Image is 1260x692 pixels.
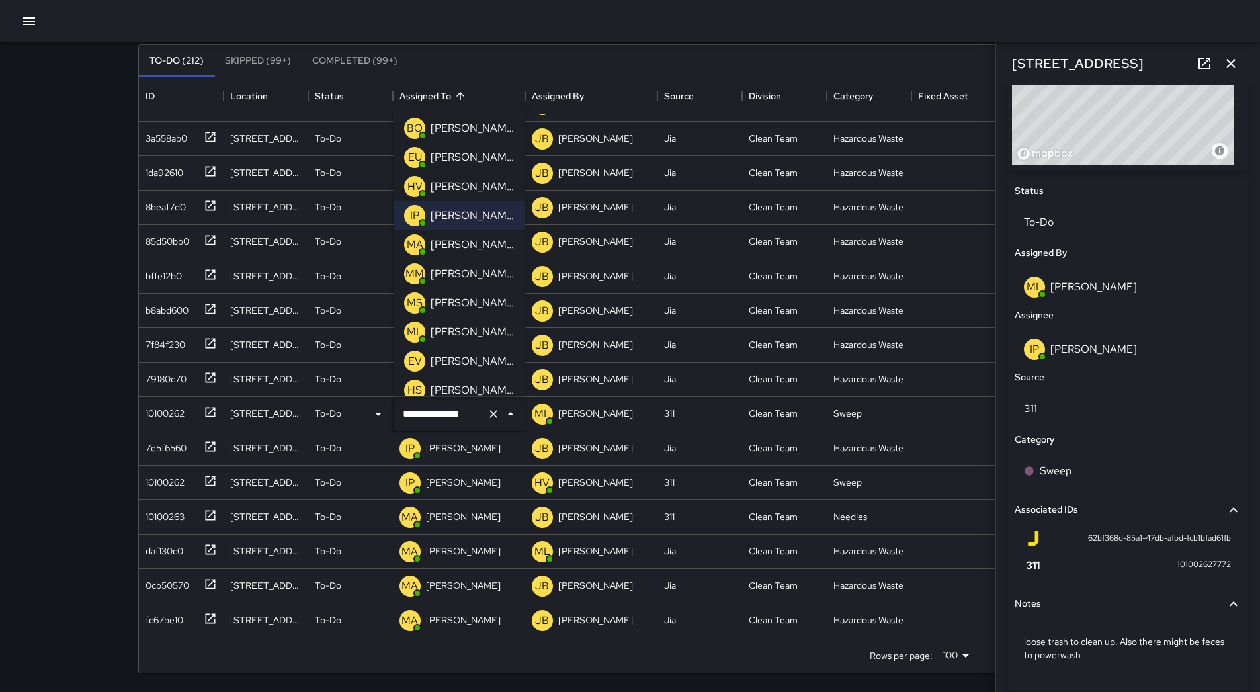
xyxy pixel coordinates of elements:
div: ID [139,77,224,114]
p: [PERSON_NAME] [426,544,501,558]
p: To-Do [315,372,341,386]
div: Division [742,77,827,114]
div: Clean Team [749,304,798,317]
div: 1da92610 [140,161,183,179]
div: 941 Howard Street [230,269,302,282]
p: [PERSON_NAME] [558,476,633,489]
p: [PERSON_NAME] [558,269,633,282]
p: [PERSON_NAME] Overall [431,120,514,136]
p: Rows per page: [870,649,933,662]
div: 3a558ab0 [140,126,187,145]
div: 160 6th Street [230,613,302,627]
div: 1012 Mission Street [230,441,302,454]
div: Hazardous Waste [833,441,903,454]
p: BO [407,120,423,136]
p: To-Do [315,544,341,558]
div: Jia [664,613,676,627]
p: To-Do [315,132,341,145]
p: [PERSON_NAME] [558,544,633,558]
p: HS [407,382,422,398]
p: [PERSON_NAME] [431,237,514,253]
div: ID [146,77,155,114]
div: 7f84f230 [140,333,185,351]
p: To-Do [315,338,341,351]
p: To-Do [315,269,341,282]
p: [PERSON_NAME] [558,304,633,317]
p: EV [408,353,422,369]
div: Jia [664,235,676,248]
p: JB [535,613,549,628]
p: [PERSON_NAME] [558,579,633,592]
div: Clean Team [749,200,798,214]
p: EU [408,150,422,165]
div: Fixed Asset [911,77,996,114]
p: ML [534,406,550,422]
div: Division [749,77,781,114]
div: Jia [664,579,676,592]
p: [PERSON_NAME] [431,324,514,340]
p: JB [535,269,549,284]
div: Sweep [833,407,862,420]
div: Assigned To [393,77,525,114]
p: [PERSON_NAME] [431,150,514,165]
button: Close [501,405,520,423]
div: 7e5f6560 [140,436,187,454]
div: Sweep [833,476,862,489]
div: Hazardous Waste [833,372,903,386]
p: [PERSON_NAME] [431,295,514,311]
div: Clean Team [749,544,798,558]
p: MM [405,266,424,282]
p: [PERSON_NAME] [426,510,501,523]
p: [PERSON_NAME] [558,407,633,420]
div: Hazardous Waste [833,613,903,627]
p: [PERSON_NAME] [426,441,501,454]
button: Completed (99+) [302,45,408,77]
div: Clean Team [749,235,798,248]
p: To-Do [315,166,341,179]
div: Jia [664,166,676,179]
div: Source [657,77,742,114]
div: 311 [664,476,675,489]
div: Clean Team [749,510,798,523]
div: 10100262 [140,470,185,489]
p: [PERSON_NAME] [431,266,514,282]
p: [PERSON_NAME] [426,476,501,489]
div: 85d50bb0 [140,230,189,248]
div: Fixed Asset [918,77,968,114]
p: MA [401,509,418,525]
p: To-Do [315,407,341,420]
div: 96 6th Street [230,544,302,558]
button: To-Do (212) [139,45,214,77]
div: Clean Team [749,407,798,420]
p: 101–200 of 212 [995,649,1054,662]
p: [PERSON_NAME] [431,353,514,369]
div: Location [224,77,308,114]
div: Status [315,77,344,114]
p: ML [534,544,550,560]
div: Jia [664,544,676,558]
div: Hazardous Waste [833,200,903,214]
p: HV [407,179,423,195]
p: JB [535,234,549,250]
p: JB [535,165,549,181]
p: To-Do [315,613,341,627]
p: MA [401,544,418,560]
p: JB [535,131,549,147]
p: JB [535,372,549,388]
div: Clean Team [749,166,798,179]
div: 444 Tehama Street [230,235,302,248]
div: daf130c0 [140,539,183,558]
div: 100 [938,646,974,665]
div: 311 [664,407,675,420]
div: 444 Tehama Street [230,200,302,214]
p: To-Do [315,441,341,454]
div: 79180c70 [140,367,187,386]
div: 941 Howard Street [230,304,302,317]
p: [PERSON_NAME] [431,179,514,195]
div: Jia [664,304,676,317]
div: Jia [664,338,676,351]
div: 8beaf7d0 [140,195,186,214]
div: 459 Clementina Street [230,476,302,489]
div: 241 6th Street [230,132,302,145]
p: MA [401,578,418,594]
